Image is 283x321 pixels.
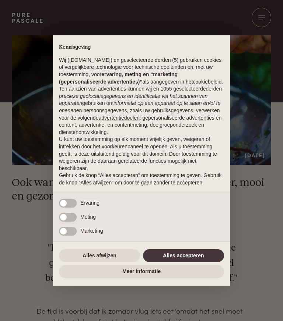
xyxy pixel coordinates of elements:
[59,44,224,51] h2: Kennisgeving
[59,57,224,85] p: Wij ([DOMAIN_NAME]) en geselecteerde derden (5) gebruiken cookies of vergelijkbare technologie vo...
[80,200,99,207] span: Ervaring
[59,85,224,136] p: Ten aanzien van advertenties kunnen wij en 1055 geselecteerde gebruiken om en persoonsgegevens, z...
[80,227,103,235] span: Marketing
[98,114,139,122] button: advertentiedoelen
[143,249,224,262] button: Alles accepteren
[59,93,207,106] em: precieze geolocatiegegevens en identificatie via het scannen van apparaten
[59,265,224,278] button: Meer informatie
[193,79,221,85] a: cookiebeleid
[59,136,224,172] p: U kunt uw toestemming op elk moment vrijelijk geven, weigeren of intrekken door het voorkeurenpan...
[59,100,220,113] em: informatie op een apparaat op te slaan en/of te openen
[59,249,140,262] button: Alles afwijzen
[59,172,224,186] p: Gebruik de knop “Alles accepteren” om toestemming te geven. Gebruik de knop “Alles afwijzen” om d...
[80,214,96,221] span: Meting
[59,71,178,85] strong: ervaring, meting en “marketing (gepersonaliseerde advertenties)”
[206,85,222,93] button: derden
